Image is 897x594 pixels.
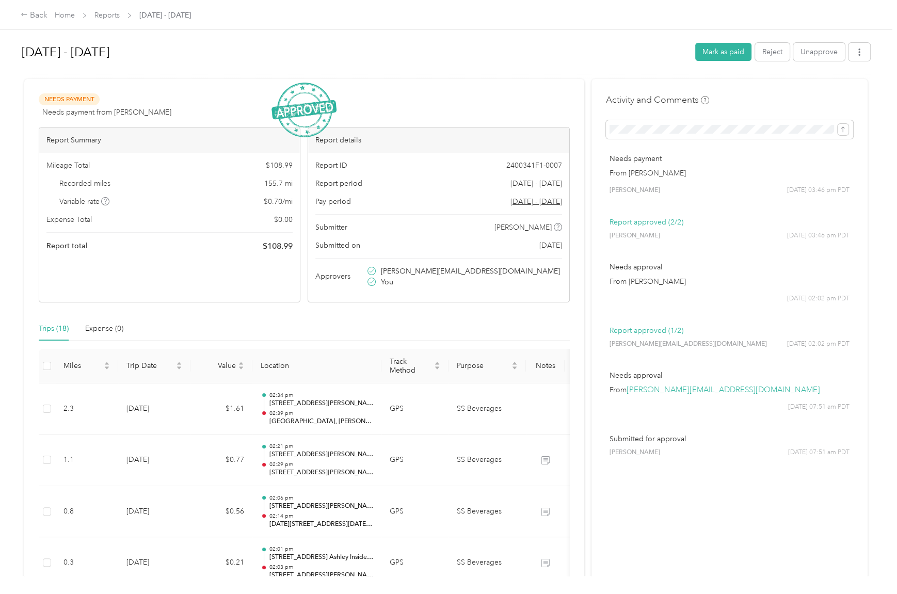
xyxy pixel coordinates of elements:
span: [DATE] 02:02 pm PDT [787,294,850,303]
span: [PERSON_NAME] [494,222,552,233]
span: $ 108.99 [263,240,293,252]
span: $ 0.70 / mi [264,196,293,207]
h1: Sep 14 - 20, 2025 [22,40,688,65]
span: caret-up [176,360,182,366]
span: Needs payment from [PERSON_NAME] [42,107,171,118]
th: Trip Date [118,349,190,383]
span: [DATE] - [DATE] [510,178,562,189]
td: SS Beverages [448,486,526,538]
td: [DATE] [118,537,190,589]
p: 02:29 pm [269,461,373,468]
span: 2400341F1-0007 [506,160,562,171]
p: [STREET_ADDRESS][PERSON_NAME][PERSON_NAME] Inside [PERSON_NAME], [GEOGRAPHIC_DATA], [GEOGRAPHIC_D... [269,502,373,511]
span: [PERSON_NAME][EMAIL_ADDRESS][DOMAIN_NAME] [610,340,767,349]
p: [DATE][STREET_ADDRESS][DATE] Ashley Inside [PERSON_NAME], [GEOGRAPHIC_DATA], [GEOGRAPHIC_DATA] [269,520,373,529]
td: SS Beverages [448,537,526,589]
p: [STREET_ADDRESS][PERSON_NAME][PERSON_NAME][PERSON_NAME] [269,450,373,459]
div: Report Summary [39,127,300,153]
span: [DATE] 07:51 am PDT [788,448,850,457]
span: [DATE] 07:51 am PDT [788,403,850,412]
span: Trip Date [126,361,174,370]
span: Report total [46,240,88,251]
span: Report period [315,178,362,189]
p: [STREET_ADDRESS] Ashley Inside [PERSON_NAME], [GEOGRAPHIC_DATA], [GEOGRAPHIC_DATA] [269,553,373,562]
th: Miles [55,349,118,383]
td: [DATE] [118,486,190,538]
p: From [610,384,850,395]
span: You [381,277,393,287]
p: 02:03 pm [269,564,373,571]
div: Report details [308,127,569,153]
span: caret-down [511,365,518,371]
td: [DATE] [118,435,190,486]
p: Report approved (2/2) [610,217,850,228]
span: Report ID [315,160,347,171]
td: SS Beverages [448,383,526,435]
p: 02:14 pm [269,512,373,520]
td: $0.56 [190,486,252,538]
p: From [PERSON_NAME] [610,168,850,179]
p: 02:01 pm [269,545,373,553]
span: Submitter [315,222,347,233]
th: Notes [526,349,565,383]
span: Track Method [390,357,432,375]
span: [DATE] 02:02 pm PDT [787,340,850,349]
span: $ 0.00 [274,214,293,225]
span: Variable rate [59,196,110,207]
td: GPS [381,537,448,589]
p: [STREET_ADDRESS][PERSON_NAME][PERSON_NAME] [269,399,373,408]
button: Reject [755,43,790,61]
span: Purpose [457,361,509,370]
span: [PERSON_NAME][EMAIL_ADDRESS][DOMAIN_NAME] [381,266,560,277]
h4: Activity and Comments [606,93,709,106]
div: Trips (18) [39,323,69,334]
td: 2.3 [55,383,118,435]
span: Value [199,361,236,370]
p: Needs approval [610,370,850,381]
span: 155.7 mi [264,178,293,189]
p: [STREET_ADDRESS][PERSON_NAME][PERSON_NAME][PERSON_NAME] [269,571,373,580]
span: caret-down [434,365,440,371]
td: SS Beverages [448,435,526,486]
p: Needs approval [610,262,850,272]
span: caret-down [238,365,244,371]
td: 0.3 [55,537,118,589]
th: Track Method [381,349,448,383]
span: [PERSON_NAME] [610,448,660,457]
p: 02:06 pm [269,494,373,502]
button: Mark as paid [695,43,751,61]
span: [DATE] 03:46 pm PDT [787,231,850,240]
th: Location [252,349,381,383]
th: Value [190,349,252,383]
span: Pay period [315,196,351,207]
th: Purpose [448,349,526,383]
p: Submitted for approval [610,434,850,444]
span: $ 108.99 [266,160,293,171]
span: Recorded miles [59,178,110,189]
span: [DATE] [539,240,562,251]
span: [PERSON_NAME] [610,186,660,195]
span: caret-up [434,360,440,366]
span: [DATE] - [DATE] [139,10,191,21]
img: ApprovedStamp [271,83,337,138]
span: Miles [63,361,102,370]
td: 0.8 [55,486,118,538]
th: Tags [565,349,603,383]
span: Submitted on [315,240,360,251]
span: caret-up [238,360,244,366]
p: From [PERSON_NAME] [610,276,850,287]
td: 1.1 [55,435,118,486]
span: Mileage Total [46,160,90,171]
td: GPS [381,435,448,486]
span: caret-up [104,360,110,366]
button: Unapprove [793,43,845,61]
div: Back [21,9,47,22]
span: [PERSON_NAME] [610,231,660,240]
span: caret-up [511,360,518,366]
td: [DATE] [118,383,190,435]
span: Go to pay period [510,196,562,207]
p: 02:21 pm [269,443,373,450]
p: Needs payment [610,153,850,164]
p: 02:39 pm [269,410,373,417]
p: 02:34 pm [269,392,373,399]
